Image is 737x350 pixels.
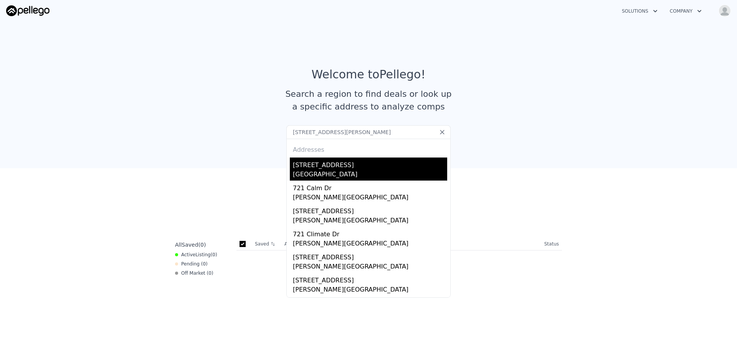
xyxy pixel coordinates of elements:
th: Saved [252,238,281,250]
div: [PERSON_NAME][GEOGRAPHIC_DATA] [293,239,447,250]
img: avatar [719,5,731,17]
button: Solutions [616,4,664,18]
th: Status [541,238,562,250]
div: [STREET_ADDRESS] [293,273,447,285]
div: 721 Climate Dr [293,227,447,239]
span: Saved [182,242,198,248]
input: Search an address or region... [286,125,451,139]
div: [STREET_ADDRESS] [293,204,447,216]
div: [PERSON_NAME][GEOGRAPHIC_DATA] [293,216,447,227]
div: All ( 0 ) [175,241,206,249]
div: Off Market ( 0 ) [175,270,213,276]
div: Search a region to find deals or look up a specific address to analyze comps [283,88,454,113]
button: Company [664,4,708,18]
span: Listing [195,252,211,257]
div: [GEOGRAPHIC_DATA] [293,170,447,181]
div: [STREET_ADDRESS] [293,250,447,262]
div: Pending ( 0 ) [175,261,208,267]
div: 721 Calm Dr [293,181,447,193]
div: Welcome to Pellego ! [312,68,426,81]
span: Active ( 0 ) [181,252,217,258]
div: [PERSON_NAME][GEOGRAPHIC_DATA] [293,285,447,296]
div: [STREET_ADDRESS] [293,158,447,170]
div: Saved Properties [172,193,565,207]
div: [PERSON_NAME][GEOGRAPHIC_DATA] [293,262,447,273]
div: Addresses [290,139,447,158]
div: [PERSON_NAME][GEOGRAPHIC_DATA] [293,193,447,204]
div: Save properties to see them here [172,213,565,226]
div: [STREET_ADDRESS] [293,296,447,308]
img: Pellego [6,5,50,16]
th: Address [281,238,541,250]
